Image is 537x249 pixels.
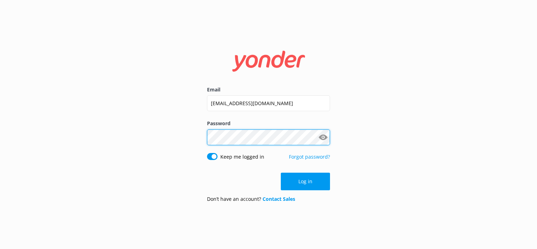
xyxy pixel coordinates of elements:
[207,86,330,94] label: Email
[207,195,295,203] p: Don’t have an account?
[263,196,295,202] a: Contact Sales
[220,153,264,161] label: Keep me logged in
[207,95,330,111] input: user@emailaddress.com
[281,173,330,190] button: Log in
[316,130,330,144] button: Show password
[289,153,330,160] a: Forgot password?
[207,120,330,127] label: Password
